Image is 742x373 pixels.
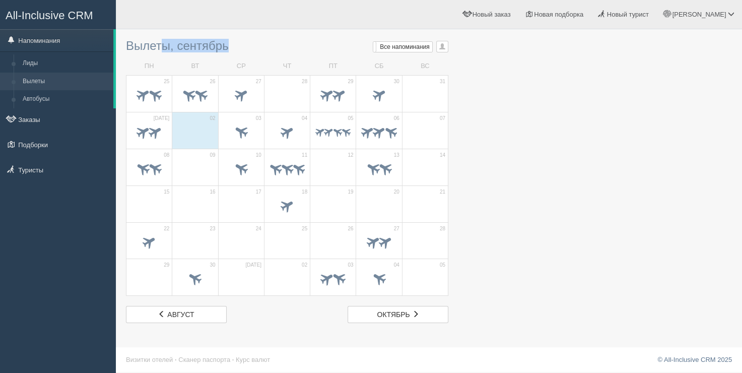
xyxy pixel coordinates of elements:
span: 09 [210,152,215,159]
span: Все напоминания [380,43,430,50]
a: © All-Inclusive CRM 2025 [657,356,732,363]
span: 24 [256,225,261,232]
span: 08 [164,152,169,159]
span: 25 [164,78,169,85]
a: All-Inclusive CRM [1,1,115,28]
span: 04 [302,115,307,122]
span: 10 [256,152,261,159]
span: [DATE] [245,262,261,269]
span: октябрь [377,310,410,319]
span: 02 [302,262,307,269]
span: 26 [210,78,215,85]
h3: Вылеты, сентябрь [126,39,448,52]
span: Новый заказ [473,11,511,18]
span: 04 [394,262,399,269]
span: 29 [348,78,353,85]
span: 29 [164,262,169,269]
span: 06 [394,115,399,122]
a: Вылеты [18,73,113,91]
span: · [175,356,177,363]
span: 22 [164,225,169,232]
span: 17 [256,189,261,196]
span: 15 [164,189,169,196]
span: 28 [440,225,445,232]
span: 07 [440,115,445,122]
span: 30 [210,262,215,269]
span: 20 [394,189,399,196]
span: 26 [348,225,353,232]
span: 12 [348,152,353,159]
span: [PERSON_NAME] [672,11,726,18]
span: 14 [440,152,445,159]
span: 25 [302,225,307,232]
span: 03 [256,115,261,122]
td: СР [218,57,264,75]
a: Визитки отелей [126,356,173,363]
td: ПН [126,57,172,75]
a: Лиды [18,54,113,73]
span: 16 [210,189,215,196]
td: ВС [402,57,448,75]
span: Новый турист [607,11,649,18]
td: ЧТ [264,57,310,75]
span: 30 [394,78,399,85]
span: All-Inclusive CRM [6,9,93,22]
td: СБ [356,57,402,75]
a: Курс валют [236,356,270,363]
a: Сканер паспорта [178,356,230,363]
span: 18 [302,189,307,196]
span: 05 [440,262,445,269]
a: август [126,306,227,323]
span: 27 [394,225,399,232]
span: 11 [302,152,307,159]
span: 03 [348,262,353,269]
span: 02 [210,115,215,122]
a: октябрь [348,306,448,323]
span: 13 [394,152,399,159]
td: ПТ [310,57,356,75]
span: 05 [348,115,353,122]
a: Автобусы [18,90,113,108]
span: · [232,356,234,363]
span: 19 [348,189,353,196]
span: [DATE] [154,115,169,122]
span: 31 [440,78,445,85]
span: 23 [210,225,215,232]
td: ВТ [172,57,218,75]
span: август [167,310,194,319]
span: 27 [256,78,261,85]
span: 21 [440,189,445,196]
span: 28 [302,78,307,85]
span: Новая подборка [534,11,583,18]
